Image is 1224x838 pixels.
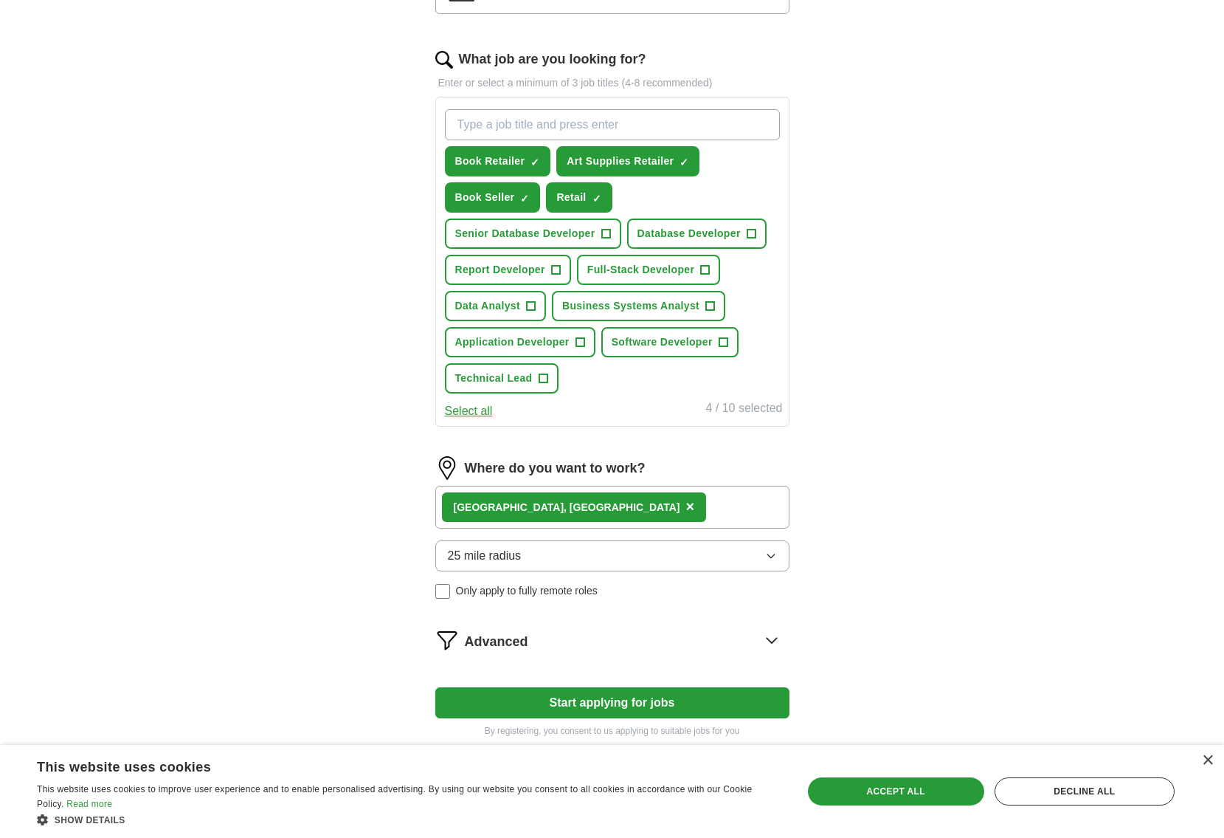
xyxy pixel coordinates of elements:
p: By registering, you consent to us applying to suitable jobs for you [435,724,789,738]
span: Full-Stack Developer [587,262,695,278]
button: Data Analyst [445,291,547,321]
span: ✓ [520,193,529,205]
span: Retail [556,190,586,205]
span: Data Analyst [455,298,521,314]
div: Accept all [808,777,984,806]
input: Only apply to fully remote roles [435,584,450,599]
span: Business Systems Analyst [562,298,699,314]
p: Enter or select a minimum of 3 job titles (4-8 recommended) [435,75,789,91]
button: × [685,496,694,518]
label: Where do you want to work? [465,459,646,478]
span: ✓ [530,157,539,168]
button: Report Developer [445,255,571,285]
button: Retail✓ [546,182,612,213]
button: Senior Database Developer [445,219,621,249]
a: Read more, opens a new window [66,799,112,809]
span: Application Developer [455,334,570,350]
span: Database Developer [637,226,741,241]
label: What job are you looking for? [459,49,646,69]
span: Technical Lead [455,371,533,386]
span: Advanced [465,632,528,652]
span: ✓ [592,193,601,205]
button: Database Developer [627,219,767,249]
div: This website uses cookies [37,754,743,776]
button: Full-Stack Developer [577,255,721,285]
span: ✓ [680,157,688,168]
span: 25 mile radius [448,547,522,565]
span: × [685,498,694,515]
span: Show details [55,815,125,825]
span: Book Seller [455,190,515,205]
img: location.png [435,456,459,480]
button: Technical Lead [445,363,559,394]
button: Business Systems Analyst [552,291,725,321]
button: Start applying for jobs [435,687,789,718]
span: Senior Database Developer [455,226,595,241]
span: This website uses cookies to improve user experience and to enable personalised advertising. By u... [37,784,753,809]
div: 4 / 10 selected [705,399,782,420]
span: Book Retailer [455,154,525,169]
span: Report Developer [455,262,545,278]
img: search.png [435,51,453,69]
span: Only apply to fully remote roles [456,583,598,599]
div: [GEOGRAPHIC_DATA], [GEOGRAPHIC_DATA] [454,500,680,515]
button: Book Seller✓ [445,182,541,213]
div: Close [1202,755,1213,766]
img: filter [435,628,459,652]
input: Type a job title and press enter [445,109,780,140]
button: Software Developer [601,327,739,357]
div: Show details [37,812,780,827]
span: Software Developer [612,334,713,350]
span: Art Supplies Retailer [567,154,674,169]
div: Decline all [995,777,1175,806]
button: 25 mile radius [435,540,789,571]
button: Art Supplies Retailer✓ [556,146,699,176]
button: Application Developer [445,327,595,357]
button: Select all [445,402,493,420]
button: Book Retailer✓ [445,146,551,176]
